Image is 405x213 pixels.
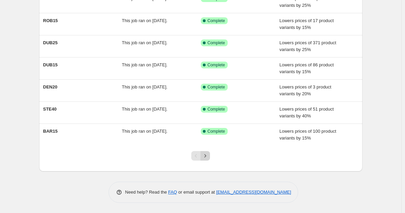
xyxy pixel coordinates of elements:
span: DUB25 [43,40,58,45]
span: This job ran on [DATE]. [122,18,167,23]
span: This job ran on [DATE]. [122,84,167,89]
span: DUB15 [43,62,58,67]
span: Lowers prices of 100 product variants by 15% [279,129,336,141]
a: FAQ [168,190,177,195]
span: Complete [208,62,225,68]
span: Lowers prices of 51 product variants by 40% [279,106,334,118]
span: STE40 [43,106,57,112]
span: This job ran on [DATE]. [122,62,167,67]
span: Lowers prices of 86 product variants by 15% [279,62,334,74]
span: This job ran on [DATE]. [122,40,167,45]
span: Complete [208,84,225,90]
span: Complete [208,40,225,46]
button: Next [200,151,210,161]
span: ROB15 [43,18,58,23]
span: This job ran on [DATE]. [122,106,167,112]
nav: Pagination [191,151,210,161]
span: This job ran on [DATE]. [122,129,167,134]
span: Lowers prices of 3 product variants by 20% [279,84,331,96]
span: Lowers prices of 17 product variants by 15% [279,18,334,30]
a: [EMAIL_ADDRESS][DOMAIN_NAME] [216,190,291,195]
span: Complete [208,106,225,112]
span: DEN20 [43,84,58,89]
span: Lowers prices of 371 product variants by 25% [279,40,336,52]
span: or email support at [177,190,216,195]
span: Need help? Read the [125,190,168,195]
span: Complete [208,129,225,134]
span: Complete [208,18,225,23]
span: BAR15 [43,129,58,134]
